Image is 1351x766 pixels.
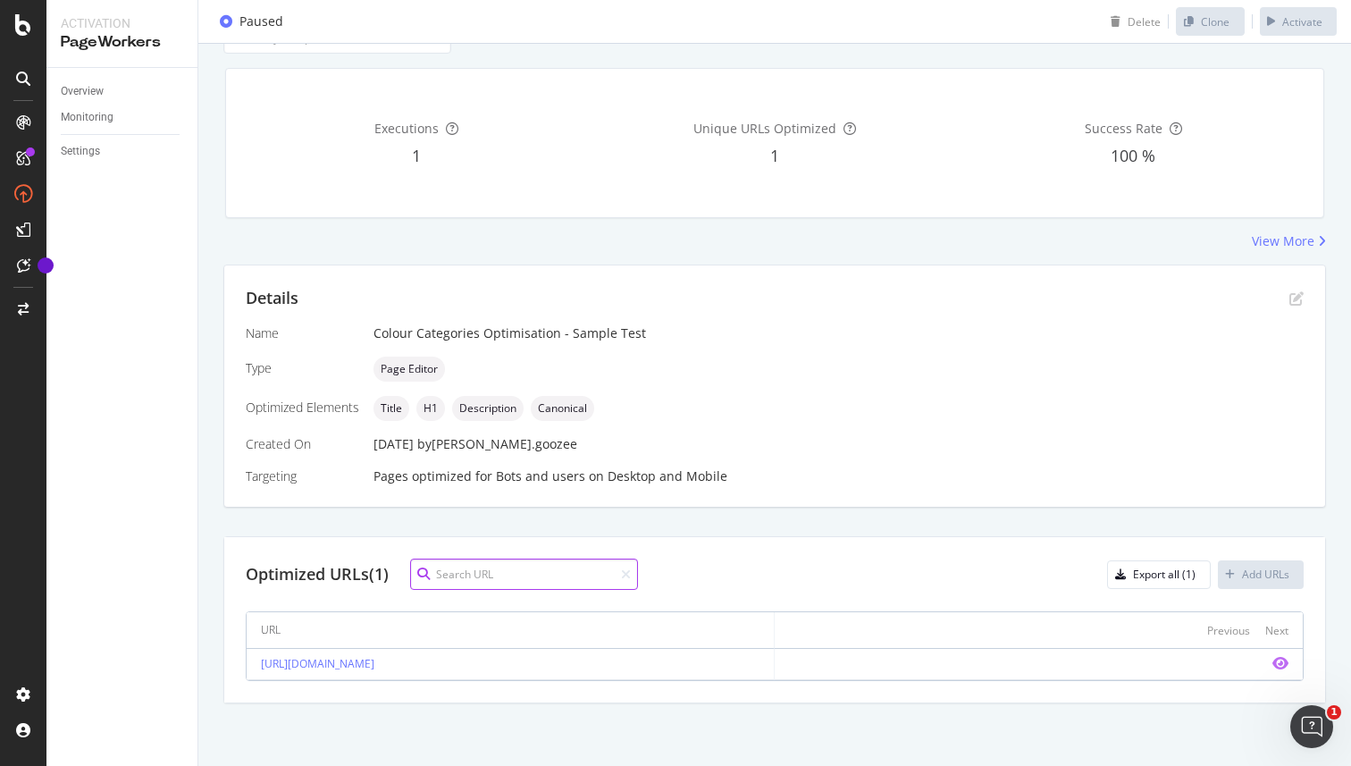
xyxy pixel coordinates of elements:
[1085,120,1162,137] span: Success Rate
[373,324,1304,342] div: Colour Categories Optimisation - Sample Test
[693,120,836,137] span: Unique URLs Optimized
[38,257,54,274] div: Tooltip anchor
[61,14,183,32] div: Activation
[1282,13,1322,29] div: Activate
[770,145,779,166] span: 1
[424,403,438,414] span: H1
[239,13,283,30] div: Paused
[61,82,185,101] a: Overview
[1290,705,1333,748] iframe: Intercom live chat
[1176,7,1245,36] button: Clone
[417,435,577,453] div: by [PERSON_NAME].goozee
[374,120,439,137] span: Executions
[531,396,594,421] div: neutral label
[538,403,587,414] span: Canonical
[261,622,281,638] div: URL
[1272,656,1288,670] i: eye
[61,142,185,161] a: Settings
[1265,619,1288,641] button: Next
[416,396,445,421] div: neutral label
[412,145,421,166] span: 1
[373,396,409,421] div: neutral label
[246,324,359,342] div: Name
[381,364,438,375] span: Page Editor
[1201,13,1229,29] div: Clone
[246,563,389,586] div: Optimized URLs (1)
[373,435,1304,453] div: [DATE]
[1260,7,1337,36] button: Activate
[496,467,585,485] div: Bots and users
[261,656,374,671] a: [URL][DOMAIN_NAME]
[246,467,359,485] div: Targeting
[1289,291,1304,306] div: pen-to-square
[1327,705,1341,720] span: 1
[452,396,524,421] div: neutral label
[1265,623,1288,638] div: Next
[1218,560,1304,589] button: Add URLs
[61,142,100,161] div: Settings
[608,467,727,485] div: Desktop and Mobile
[61,32,183,53] div: PageWorkers
[61,82,104,101] div: Overview
[410,559,638,590] input: Search URL
[246,399,359,417] div: Optimized Elements
[61,108,185,127] a: Monitoring
[1107,560,1211,589] button: Export all (1)
[1111,145,1155,166] span: 100 %
[1128,13,1161,29] div: Delete
[1252,232,1314,250] div: View More
[1133,567,1196,582] div: Export all (1)
[381,403,402,414] span: Title
[373,357,445,382] div: neutral label
[1207,623,1250,638] div: Previous
[246,359,359,377] div: Type
[246,435,359,453] div: Created On
[1103,7,1161,36] button: Delete
[1242,567,1289,582] div: Add URLs
[459,403,516,414] span: Description
[246,287,298,310] div: Details
[373,467,1304,485] div: Pages optimized for on
[1207,619,1250,641] button: Previous
[1252,232,1326,250] a: View More
[61,108,113,127] div: Monitoring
